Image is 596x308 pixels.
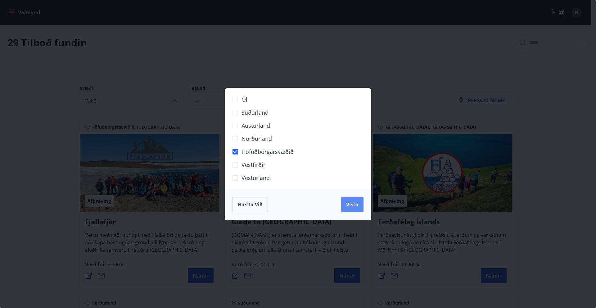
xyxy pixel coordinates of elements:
span: Norðurland [242,135,272,143]
span: Hætta við [238,201,263,208]
span: Suðurland [242,108,269,117]
span: Vestfirðir [242,161,265,169]
span: Höfuðborgarsvæðið [242,148,294,156]
span: Vista [346,201,359,208]
span: Vesturland [242,174,270,182]
span: Öll [242,95,249,103]
span: Austurland [242,122,270,130]
button: Vista [341,197,363,212]
button: Hætta við [233,197,268,212]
